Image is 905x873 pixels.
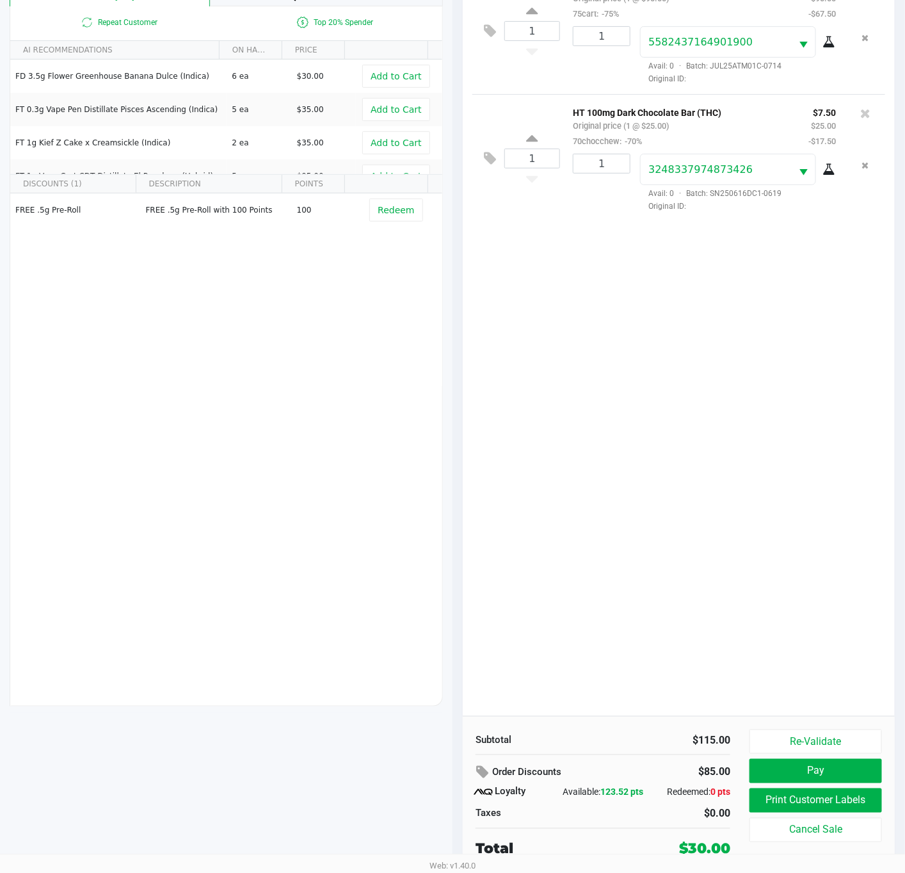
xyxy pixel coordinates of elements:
[621,136,642,146] span: -70%
[808,9,836,19] small: -$67.50
[648,163,753,175] span: 3248337974873426
[297,72,324,81] span: $30.00
[561,786,646,799] div: Available:
[10,159,227,193] td: FT 1g Vape Cart CDT Distillate El Ranchero (Hybrid)
[362,131,430,154] button: Add to Cart
[10,15,227,30] span: Repeat Customer
[613,733,730,748] div: $115.00
[136,175,282,193] th: DESCRIPTION
[79,15,95,30] inline-svg: Is repeat customer
[640,200,836,212] span: Original ID:
[646,786,731,799] div: Redeemed:
[600,787,643,797] span: 123.52 pts
[598,9,619,19] span: -75%
[291,193,356,227] td: 100
[573,104,789,118] p: HT 100mg Dark Chocolate Bar (THC)
[10,93,227,126] td: FT 0.3g Vape Pen Distillate Pisces Ascending (Indica)
[791,154,815,184] button: Select
[10,60,227,93] td: FD 3.5g Flower Greenhouse Banana Dulce (Indica)
[476,733,593,747] div: Subtotal
[10,126,227,159] td: FT 1g Kief Z Cake x Creamsickle (Indica)
[674,61,686,70] span: ·
[791,27,815,57] button: Select
[429,861,476,870] span: Web: v1.40.0
[476,762,639,785] div: Order Discounts
[749,788,882,813] button: Print Customer Labels
[857,26,874,50] button: Remove the package from the orderLine
[679,838,730,860] div: $30.00
[227,159,291,193] td: 5 ea
[227,126,291,159] td: 2 ea
[749,818,882,842] button: Cancel Sale
[227,93,291,126] td: 5 ea
[749,759,882,783] button: Pay
[476,806,593,821] div: Taxes
[476,785,561,800] div: Loyalty
[659,762,731,783] div: $85.00
[811,121,836,131] small: $25.00
[297,138,324,147] span: $35.00
[362,65,430,88] button: Add to Cart
[808,136,836,146] small: -$17.50
[295,15,310,30] inline-svg: Is a top 20% spender
[378,205,414,215] span: Redeem
[10,175,136,193] th: DISCOUNTS (1)
[857,154,874,177] button: Remove the package from the orderLine
[648,36,753,48] span: 5582437164901900
[140,193,291,227] td: FREE .5g Pre-Roll with 100 Points
[640,73,836,85] span: Original ID:
[371,138,422,148] span: Add to Cart
[573,136,642,146] small: 70chocchew:
[10,41,219,60] th: AI RECOMMENDATIONS
[674,189,686,198] span: ·
[371,71,422,81] span: Add to Cart
[573,121,669,131] small: Original price (1 @ $25.00)
[362,165,430,188] button: Add to Cart
[371,104,422,115] span: Add to Cart
[282,41,344,60] th: PRICE
[710,787,730,797] span: 0 pts
[573,9,619,19] small: 75cart:
[369,199,422,222] button: Redeem
[297,105,324,114] span: $35.00
[10,41,442,174] div: Data table
[297,172,324,181] span: $95.00
[476,838,633,860] div: Total
[219,41,282,60] th: ON HAND
[227,15,443,30] span: Top 20% Spender
[282,175,344,193] th: POINTS
[808,104,836,118] p: $7.50
[371,171,422,181] span: Add to Cart
[10,175,442,386] div: Data table
[613,806,730,822] div: $0.00
[227,60,291,93] td: 6 ea
[640,61,781,70] span: Avail: 0 Batch: JUL25ATM01C-0714
[640,189,781,198] span: Avail: 0 Batch: SN250616DC1-0619
[362,98,430,121] button: Add to Cart
[10,193,140,227] td: FREE .5g Pre-Roll
[749,730,882,754] button: Re-Validate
